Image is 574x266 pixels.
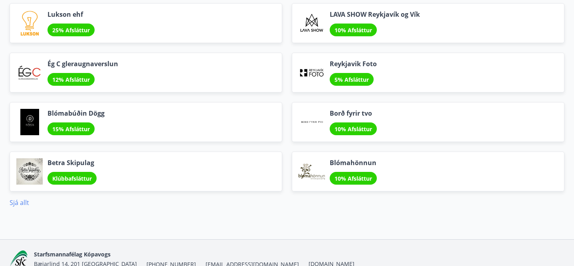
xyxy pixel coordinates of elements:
span: Klúbbafsláttur [52,175,92,182]
span: Blómabúðin Dögg [48,109,105,118]
span: LAVA SHOW Reykjavík og Vík [330,10,420,19]
span: Blómahönnun [330,158,377,167]
span: 15% Afsláttur [52,125,90,133]
span: Reykjavik Foto [330,59,377,68]
span: Betra Skipulag [48,158,97,167]
span: Lukson ehf [48,10,95,19]
span: 12% Afsláttur [52,76,90,83]
a: Sjá allt [10,198,29,207]
span: 10% Afsláttur [335,125,372,133]
span: 5% Afsláttur [335,76,369,83]
span: Starfsmannafélag Kópavogs [34,250,111,258]
span: Borð fyrir tvo [330,109,377,118]
span: 10% Afsláttur [335,175,372,182]
span: Ég C gleraugnaverslun [48,59,118,68]
span: 10% Afsláttur [335,26,372,34]
span: 25% Afsláttur [52,26,90,34]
